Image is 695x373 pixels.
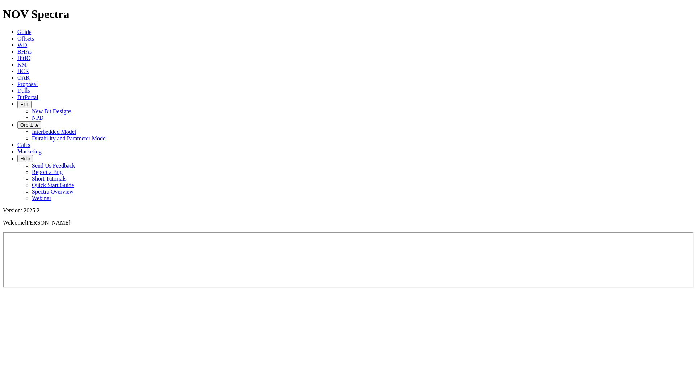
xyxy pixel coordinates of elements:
[17,29,31,35] a: Guide
[32,108,71,114] a: New Bit Designs
[17,88,30,94] a: Dulls
[17,48,32,55] a: BHAs
[17,101,32,108] button: FTT
[32,129,76,135] a: Interbedded Model
[17,142,30,148] a: Calcs
[17,155,33,162] button: Help
[25,220,71,226] span: [PERSON_NAME]
[20,156,30,161] span: Help
[17,55,30,61] a: BitIQ
[17,81,38,87] a: Proposal
[32,182,74,188] a: Quick Start Guide
[32,135,107,141] a: Durability and Parameter Model
[32,169,63,175] a: Report a Bug
[3,207,692,214] div: Version: 2025.2
[17,94,38,100] a: BitPortal
[17,68,29,74] a: BCR
[17,121,41,129] button: OrbitLite
[32,188,73,195] a: Spectra Overview
[17,62,27,68] a: KM
[3,220,692,226] p: Welcome
[17,75,30,81] a: OAR
[17,42,27,48] a: WD
[32,195,51,201] a: Webinar
[20,122,38,128] span: OrbitLite
[32,115,43,121] a: NPD
[3,8,692,21] h1: NOV Spectra
[20,102,29,107] span: FTT
[17,148,42,154] a: Marketing
[32,175,67,182] a: Short Tutorials
[17,35,34,42] a: Offsets
[32,162,75,169] a: Send Us Feedback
